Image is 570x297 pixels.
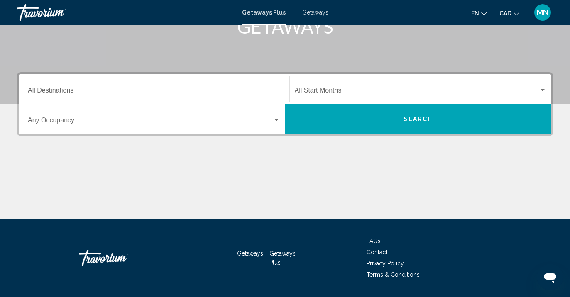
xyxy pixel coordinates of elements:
[532,4,553,21] button: User Menu
[499,7,519,19] button: Change currency
[269,250,296,266] a: Getaways Plus
[17,4,234,21] a: Travorium
[499,10,511,17] span: CAD
[285,104,552,134] button: Search
[367,260,404,267] a: Privacy Policy
[537,8,548,17] span: MN
[367,249,387,256] a: Contact
[242,9,286,16] a: Getaways Plus
[404,116,433,123] span: Search
[537,264,563,290] iframe: Button to launch messaging window
[367,238,381,244] a: FAQs
[19,74,551,134] div: Search widget
[471,10,479,17] span: en
[471,7,487,19] button: Change language
[237,250,263,257] a: Getaways
[367,271,420,278] a: Terms & Conditions
[79,246,162,270] a: Travorium
[302,9,328,16] a: Getaways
